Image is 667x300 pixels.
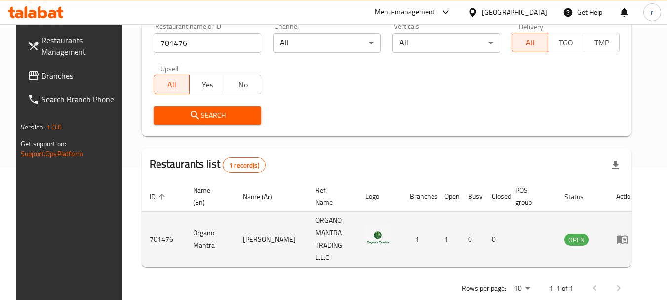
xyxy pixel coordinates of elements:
span: Name (Ar) [243,191,285,203]
td: 0 [460,212,484,267]
button: All [154,75,190,94]
span: POS group [515,184,545,208]
th: Action [608,181,642,212]
div: Rows per page: [510,281,534,296]
span: r [651,7,653,18]
table: enhanced table [142,181,642,267]
p: Rows per page: [462,282,506,295]
span: ID [150,191,168,203]
div: Total records count [223,157,266,173]
td: 0 [484,212,508,267]
span: Ref. Name [315,184,346,208]
span: Restaurants Management [41,34,119,58]
th: Open [436,181,460,212]
span: Yes [194,78,221,92]
span: Branches [41,70,119,82]
th: Busy [460,181,484,212]
a: Support.OpsPlatform [21,147,83,160]
span: 1.0.0 [46,121,62,133]
button: TGO [548,33,584,52]
div: Export file [604,153,628,177]
button: All [512,33,548,52]
span: Search [161,109,253,122]
div: [GEOGRAPHIC_DATA] [482,7,547,18]
span: Name (En) [193,184,223,208]
p: 1-1 of 1 [549,282,573,295]
span: Search Branch Phone [41,93,119,105]
td: Organo Mantra [185,212,235,267]
div: All [273,33,381,53]
button: No [225,75,261,94]
label: Upsell [160,65,179,72]
span: Status [564,191,596,203]
button: Yes [189,75,225,94]
label: Delivery [519,23,544,30]
span: No [229,78,257,92]
button: TMP [584,33,620,52]
h2: Restaurants list [150,157,266,173]
th: Closed [484,181,508,212]
td: [PERSON_NAME] [235,212,308,267]
td: 1 [402,212,436,267]
a: Search Branch Phone [20,87,127,111]
div: Menu-management [375,6,435,18]
span: All [158,78,186,92]
div: All [392,33,500,53]
input: Search for restaurant name or ID.. [154,33,261,53]
th: Logo [357,181,402,212]
img: Organo Mantra [365,225,390,250]
a: Restaurants Management [20,28,127,64]
span: TMP [588,36,616,50]
span: OPEN [564,234,589,246]
a: Branches [20,64,127,87]
button: Search [154,106,261,125]
div: Menu [616,233,634,245]
span: TGO [552,36,580,50]
span: 1 record(s) [223,161,265,170]
span: Get support on: [21,137,66,150]
span: All [516,36,544,50]
td: ORGANO MANTRA TRADING L.L.C [308,212,357,267]
span: Version: [21,121,45,133]
th: Branches [402,181,436,212]
td: 1 [436,212,460,267]
td: 701476 [142,212,185,267]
